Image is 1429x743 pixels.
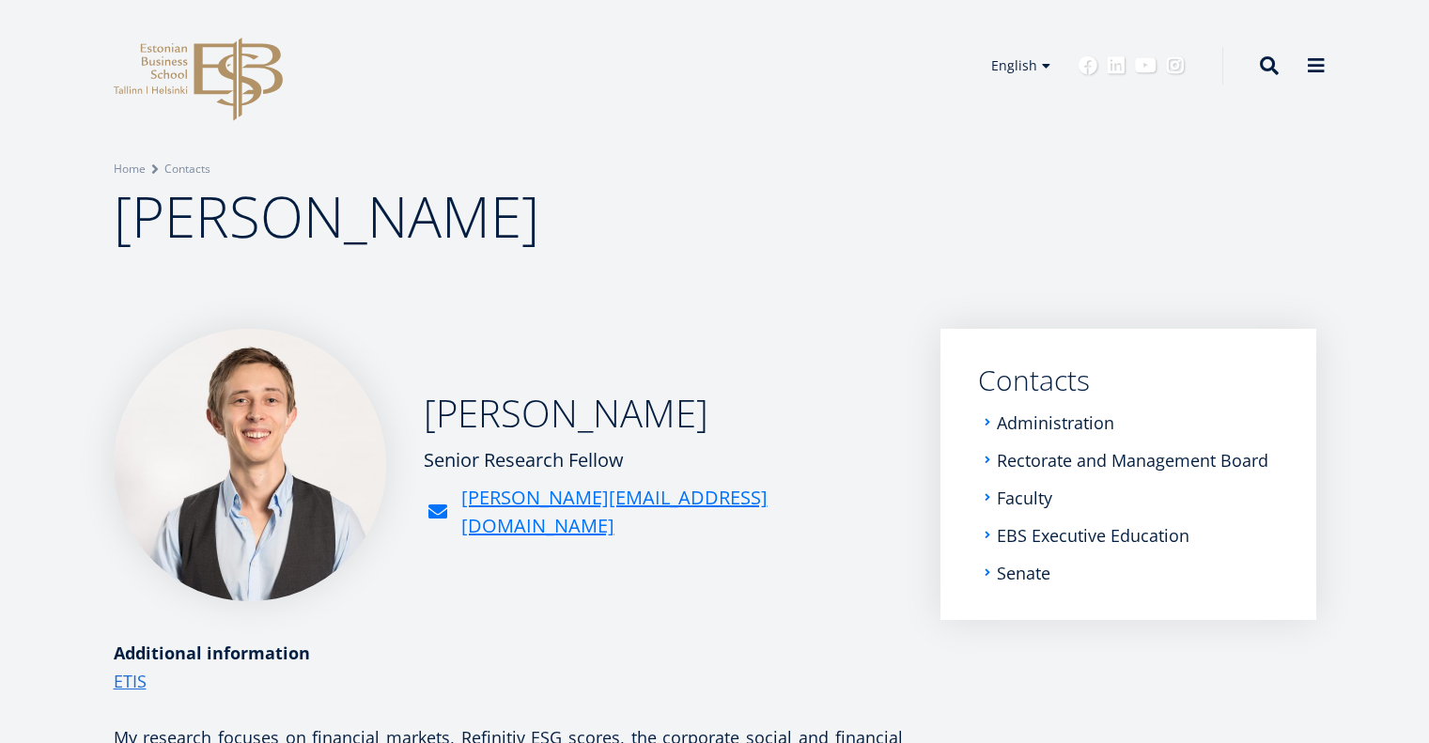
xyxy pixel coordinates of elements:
a: Linkedin [1107,56,1126,75]
a: Instagram [1166,56,1185,75]
a: [PERSON_NAME][EMAIL_ADDRESS][DOMAIN_NAME] [461,484,903,540]
img: Renee Pesor [114,329,386,601]
div: Senior Research Fellow [424,446,903,474]
a: ETIS [114,667,147,695]
h2: [PERSON_NAME] [424,390,903,437]
a: Faculty [997,488,1052,507]
a: EBS Executive Education [997,526,1189,545]
a: Senate [997,564,1050,582]
div: Additional information [114,639,903,667]
a: Contacts [164,160,210,178]
a: Facebook [1079,56,1097,75]
a: Administration [997,413,1114,432]
a: Rectorate and Management Board [997,451,1268,470]
span: [PERSON_NAME] [114,178,539,255]
a: Home [114,160,146,178]
a: Youtube [1135,56,1157,75]
a: Contacts [978,366,1279,395]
